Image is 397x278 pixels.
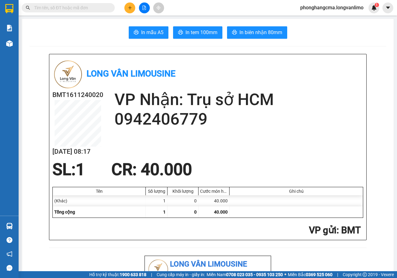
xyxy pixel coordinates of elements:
div: Số lượng [147,189,166,194]
button: plus [124,2,135,13]
span: 0 [194,210,197,214]
strong: 0708 023 035 - 0935 103 250 [226,272,283,277]
span: question-circle [7,237,12,243]
button: caret-down [382,2,393,13]
h2: BMT1611240020 [52,90,103,100]
div: (Khác) [53,195,146,206]
span: file-add [142,6,146,10]
span: Miền Bắc [288,271,332,278]
span: Hỗ trợ kỹ thuật: [89,271,146,278]
h2: VP Nhận: Trụ sở HCM [114,90,363,109]
div: 1 [146,195,167,206]
span: 1 [163,210,166,214]
span: 1 [76,160,85,179]
span: CR : 40.000 [111,160,192,179]
input: Tìm tên, số ĐT hoặc mã đơn [34,4,107,11]
h2: : BMT [52,224,361,237]
span: printer [134,30,139,36]
span: message [7,265,12,271]
div: Ghi chú [231,189,361,194]
span: 1 [376,3,378,7]
sup: 1 [375,3,379,7]
li: Long Vân Limousine [147,258,268,270]
h2: 0942406779 [114,109,363,129]
div: Khối lượng [169,189,197,194]
div: Tên [54,189,144,194]
span: search [26,6,30,10]
span: 40.000 [214,210,228,214]
span: ⚪️ [284,273,286,276]
span: plus [128,6,132,10]
img: warehouse-icon [6,40,13,47]
button: printerIn biên nhận 80mm [227,26,287,39]
img: logo.jpg [52,59,83,90]
span: | [151,271,152,278]
h2: [DATE] 08:17 [52,147,103,157]
span: phonghangcma.longvanlimo [295,4,368,11]
span: Miền Nam [207,271,283,278]
span: caret-down [385,5,391,11]
span: printer [232,30,237,36]
span: In tem 100mm [185,29,217,36]
span: notification [7,251,12,257]
span: copyright [363,272,367,277]
b: Long Vân Limousine [87,68,176,79]
span: Tổng cộng [54,210,75,214]
button: printerIn tem 100mm [173,26,222,39]
button: printerIn mẫu A5 [129,26,168,39]
img: logo-vxr [5,4,13,13]
img: icon-new-feature [371,5,377,11]
div: Cước món hàng [200,189,228,194]
strong: 1900 633 818 [120,272,146,277]
span: In mẫu A5 [141,29,163,36]
button: aim [153,2,164,13]
span: aim [156,6,161,10]
div: 0 [167,195,198,206]
img: solution-icon [6,25,13,31]
span: Cung cấp máy in - giấy in: [157,271,205,278]
span: SL: [52,160,76,179]
span: printer [178,30,183,36]
strong: 0369 525 060 [306,272,332,277]
span: VP gửi [309,225,337,236]
img: warehouse-icon [6,223,13,229]
div: 40.000 [198,195,230,206]
span: In biên nhận 80mm [239,29,282,36]
button: file-add [139,2,150,13]
span: | [337,271,338,278]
